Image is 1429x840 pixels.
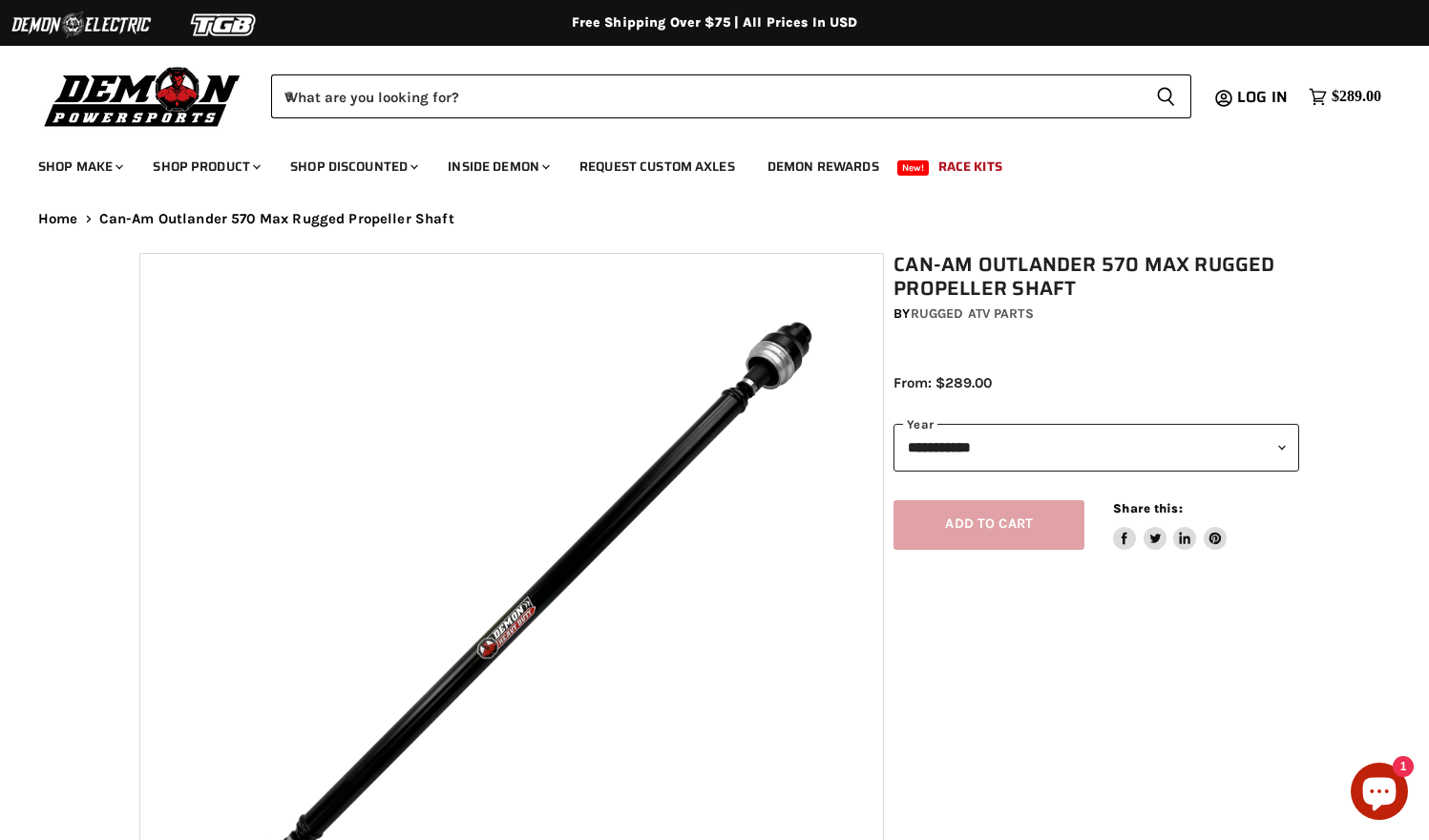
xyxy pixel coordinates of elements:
[433,147,561,186] a: Inside Demon
[24,147,135,186] a: Shop Make
[271,74,1191,118] form: Product
[893,424,1299,471] select: year
[1237,85,1288,109] span: Log in
[24,139,1376,186] ul: Main menu
[1332,88,1381,106] span: $289.00
[99,211,454,227] span: Can-Am Outlander 570 Max Rugged Propeller Shaft
[565,147,749,186] a: Request Custom Axles
[10,7,153,43] img: Demon Electric Logo 2
[138,147,272,186] a: Shop Product
[897,160,930,176] span: New!
[1141,74,1191,118] button: Search
[753,147,893,186] a: Demon Rewards
[893,253,1299,301] h1: Can-Am Outlander 570 Max Rugged Propeller Shaft
[893,304,1299,325] div: by
[1229,89,1299,106] a: Log in
[1345,763,1414,825] inbox-online-store-chat: Shopify online store chat
[271,74,1141,118] input: When autocomplete results are available use up and down arrows to review and enter to select
[911,305,1034,322] a: Rugged ATV Parts
[1299,83,1391,111] a: $289.00
[893,374,992,391] span: From: $289.00
[924,147,1017,186] a: Race Kits
[38,62,247,130] img: Demon Powersports
[276,147,430,186] a: Shop Discounted
[38,211,78,227] a: Home
[153,7,296,43] img: TGB Logo 2
[1113,500,1227,551] aside: Share this:
[1113,501,1182,515] span: Share this:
